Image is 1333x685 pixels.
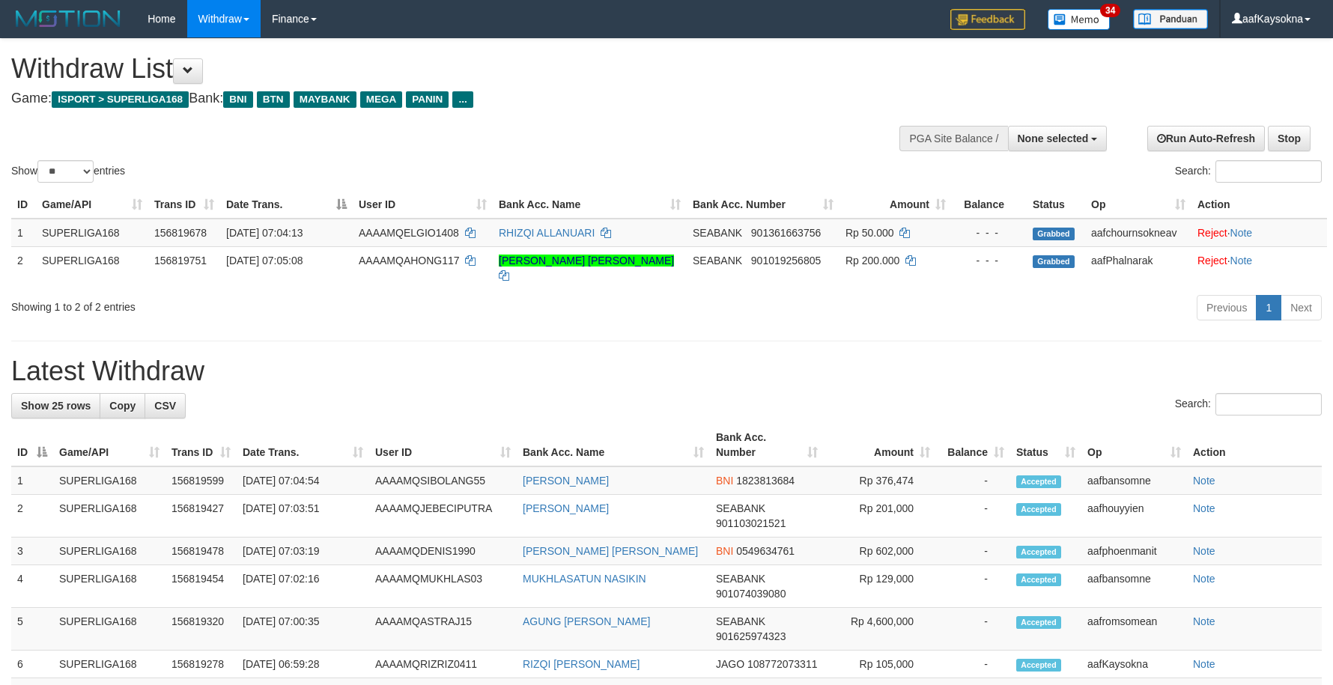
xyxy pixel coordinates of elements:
[166,466,237,495] td: 156819599
[824,651,936,678] td: Rp 105,000
[824,538,936,565] td: Rp 602,000
[499,255,674,267] a: [PERSON_NAME] [PERSON_NAME]
[747,658,817,670] span: Copy 108772073311 to clipboard
[523,615,650,627] a: AGUNG [PERSON_NAME]
[899,126,1007,151] div: PGA Site Balance /
[936,466,1010,495] td: -
[693,255,742,267] span: SEABANK
[1230,255,1253,267] a: Note
[716,588,786,600] span: Copy 901074039080 to clipboard
[1193,502,1215,514] a: Note
[353,191,493,219] th: User ID: activate to sort column ascending
[100,393,145,418] a: Copy
[220,191,353,219] th: Date Trans.: activate to sort column descending
[166,495,237,538] td: 156819427
[166,538,237,565] td: 156819478
[359,255,460,267] span: AAAAMQAHONG117
[1081,565,1187,608] td: aafbansomne
[406,91,449,108] span: PANIN
[145,393,186,418] a: CSV
[166,651,237,678] td: 156819278
[1085,246,1191,289] td: aafPhalnarak
[1027,191,1085,219] th: Status
[523,658,640,670] a: RIZQI [PERSON_NAME]
[687,191,839,219] th: Bank Acc. Number: activate to sort column ascending
[1033,255,1075,268] span: Grabbed
[166,608,237,651] td: 156819320
[716,545,733,557] span: BNI
[523,573,646,585] a: MUKHLASATUN NASIKIN
[21,400,91,412] span: Show 25 rows
[359,227,459,239] span: AAAAMQELGIO1408
[53,495,166,538] td: SUPERLIGA168
[710,424,824,466] th: Bank Acc. Number: activate to sort column ascending
[1193,573,1215,585] a: Note
[237,538,369,565] td: [DATE] 07:03:19
[1191,219,1327,247] td: ·
[237,466,369,495] td: [DATE] 07:04:54
[36,191,148,219] th: Game/API: activate to sort column ascending
[1081,538,1187,565] td: aafphoenmanit
[237,565,369,608] td: [DATE] 07:02:16
[11,538,53,565] td: 3
[369,424,517,466] th: User ID: activate to sort column ascending
[936,538,1010,565] td: -
[1133,9,1208,29] img: panduan.png
[369,651,517,678] td: AAAAMQRIZRIZ0411
[1008,126,1108,151] button: None selected
[11,651,53,678] td: 6
[1191,246,1327,289] td: ·
[11,91,874,106] h4: Game: Bank:
[166,565,237,608] td: 156819454
[1197,295,1257,320] a: Previous
[154,227,207,239] span: 156819678
[1081,424,1187,466] th: Op: activate to sort column ascending
[958,253,1021,268] div: - - -
[11,424,53,466] th: ID: activate to sort column descending
[1193,475,1215,487] a: Note
[1016,659,1061,672] span: Accepted
[839,191,952,219] th: Amount: activate to sort column ascending
[11,191,36,219] th: ID
[36,246,148,289] td: SUPERLIGA168
[693,227,742,239] span: SEABANK
[1016,616,1061,629] span: Accepted
[523,545,698,557] a: [PERSON_NAME] [PERSON_NAME]
[824,424,936,466] th: Amount: activate to sort column ascending
[237,608,369,651] td: [DATE] 07:00:35
[1100,4,1120,17] span: 34
[11,608,53,651] td: 5
[1197,255,1227,267] a: Reject
[1187,424,1322,466] th: Action
[369,565,517,608] td: AAAAMQMUKHLAS03
[237,495,369,538] td: [DATE] 07:03:51
[936,608,1010,651] td: -
[824,495,936,538] td: Rp 201,000
[154,400,176,412] span: CSV
[1281,295,1322,320] a: Next
[53,608,166,651] td: SUPERLIGA168
[1048,9,1111,30] img: Button%20Memo.svg
[360,91,403,108] span: MEGA
[52,91,189,108] span: ISPORT > SUPERLIGA168
[950,9,1025,30] img: Feedback.jpg
[1016,503,1061,516] span: Accepted
[369,495,517,538] td: AAAAMQJEBECIPUTRA
[716,658,744,670] span: JAGO
[11,160,125,183] label: Show entries
[11,246,36,289] td: 2
[11,565,53,608] td: 4
[1081,651,1187,678] td: aafKaysokna
[36,219,148,247] td: SUPERLIGA168
[53,466,166,495] td: SUPERLIGA168
[237,651,369,678] td: [DATE] 06:59:28
[369,608,517,651] td: AAAAMQASTRAJ15
[11,466,53,495] td: 1
[1010,424,1081,466] th: Status: activate to sort column ascending
[226,255,303,267] span: [DATE] 07:05:08
[936,651,1010,678] td: -
[53,565,166,608] td: SUPERLIGA168
[1193,615,1215,627] a: Note
[736,545,795,557] span: Copy 0549634761 to clipboard
[523,502,609,514] a: [PERSON_NAME]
